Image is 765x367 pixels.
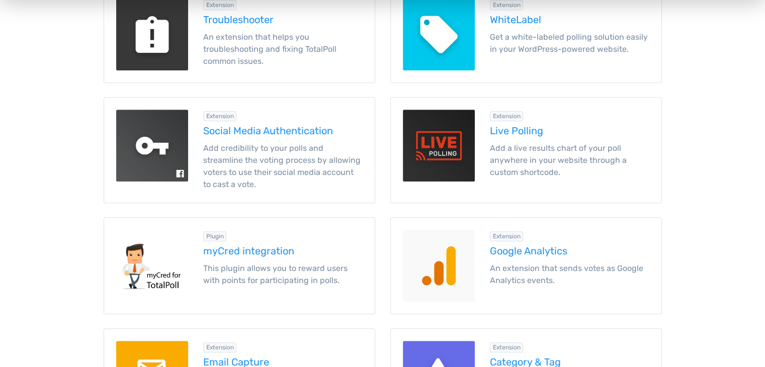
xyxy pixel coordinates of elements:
[403,110,475,181] img: Live Polling for TotalPoll
[490,262,649,287] p: An extension that sends votes as Google Analytics events.
[203,245,363,256] h5: myCred integration plugin for TotalPoll
[403,230,475,302] img: Google Analytics for TotalPoll
[203,31,363,67] p: An extension that helps you troubleshooting and fixing TotalPoll common issues.
[116,110,188,181] img: Social Media Authentication for TotalPoll
[104,217,375,314] a: myCred integration for TotalPoll Plugin myCred integration This plugin allows you to reward users...
[116,230,188,302] img: myCred integration for TotalPoll
[390,217,662,314] a: Google Analytics for TotalPoll Extension Google Analytics An extension that sends votes as Google...
[203,231,227,241] div: Plugin
[490,342,524,352] div: Extension
[104,97,375,203] a: Social Media Authentication for TotalPoll Extension Social Media Authentication Add credibility t...
[203,111,237,121] div: Extension
[490,245,649,256] h5: Google Analytics extension for TotalPoll
[203,142,363,191] p: Add credibility to your polls and streamline the voting process by allowing voters to use their s...
[490,111,524,121] div: Extension
[490,142,649,178] p: Add a live results chart of your poll anywhere in your website through a custom shortcode.
[490,31,649,55] p: Get a white-labeled polling solution easily in your WordPress-powered website.
[490,125,649,136] h5: Live Polling extension for TotalPoll
[490,14,649,25] h5: WhiteLabel extension for TotalPoll
[203,14,363,25] h5: Troubleshooter extension for TotalPoll
[490,231,524,241] div: Extension
[203,262,363,287] p: This plugin allows you to reward users with points for participating in polls.
[203,125,363,136] h5: Social Media Authentication extension for TotalPoll
[203,342,237,352] div: Extension
[390,97,662,203] a: Live Polling for TotalPoll Extension Live Polling Add a live results chart of your poll anywhere ...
